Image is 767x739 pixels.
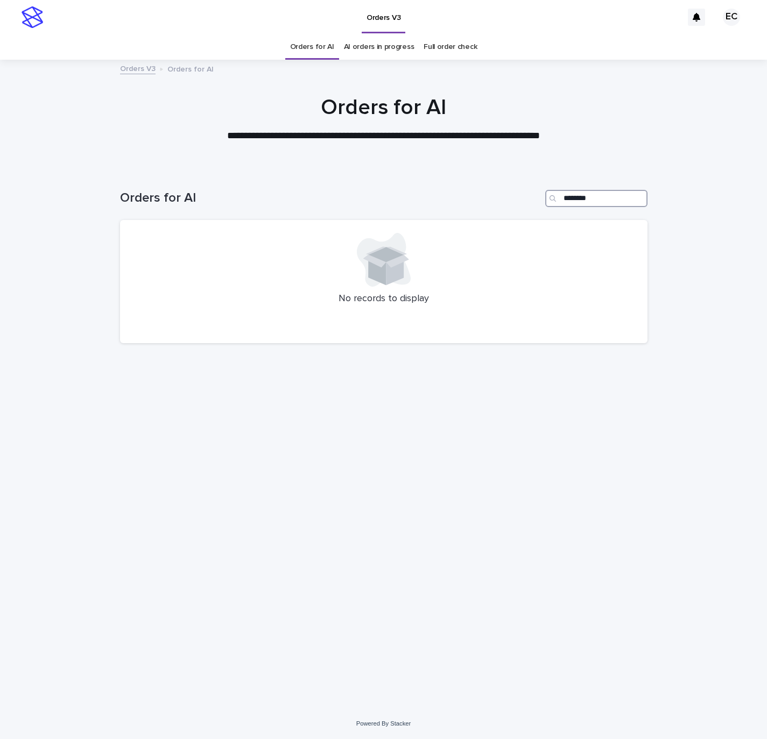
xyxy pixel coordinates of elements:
[120,95,648,120] h1: Orders for AI
[120,190,541,206] h1: Orders for AI
[133,293,635,305] p: No records to display
[356,720,411,727] a: Powered By Stacker
[167,62,214,74] p: Orders for AI
[344,34,414,60] a: AI orders in progress
[723,9,740,26] div: EC
[120,62,156,74] a: Orders V3
[545,190,648,207] input: Search
[424,34,477,60] a: Full order check
[290,34,334,60] a: Orders for AI
[22,6,43,28] img: stacker-logo-s-only.png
